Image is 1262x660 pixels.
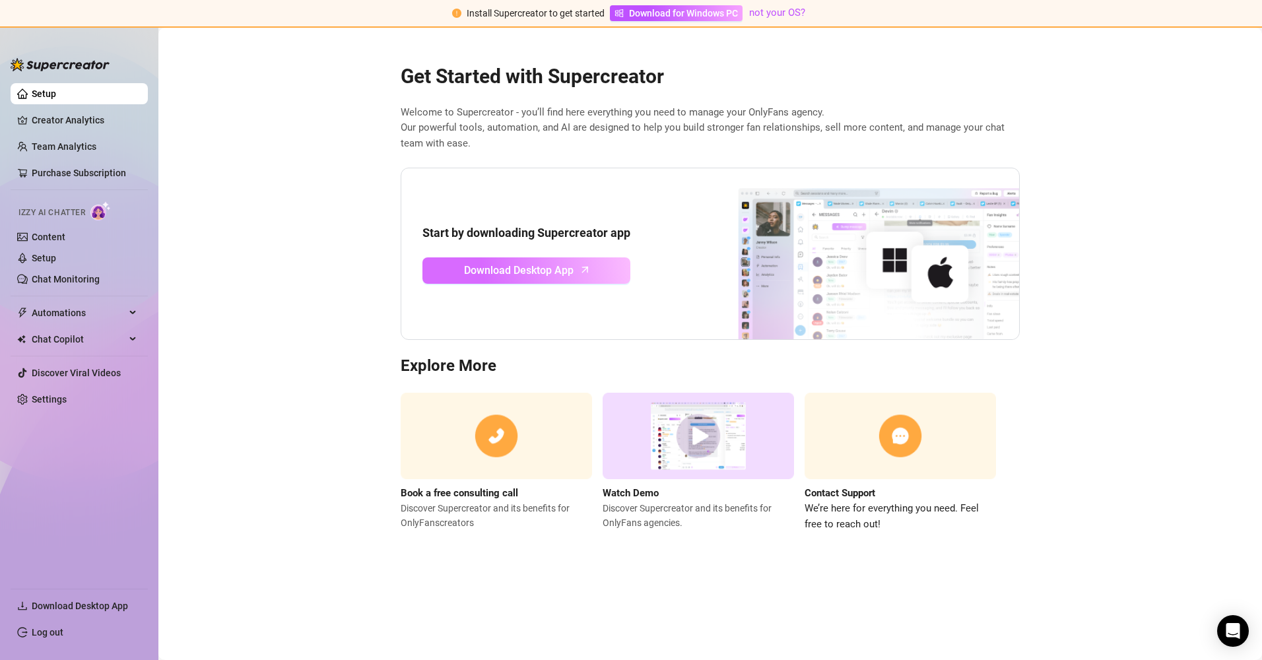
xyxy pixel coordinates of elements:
img: logo-BBDzfeDw.svg [11,58,110,71]
a: not your OS? [749,7,805,18]
a: Team Analytics [32,141,96,152]
span: windows [614,9,624,18]
span: Welcome to Supercreator - you’ll find here everything you need to manage your OnlyFans agency. Ou... [401,105,1020,152]
a: Watch DemoDiscover Supercreator and its benefits for OnlyFans agencies. [603,393,794,532]
a: Content [32,232,65,242]
a: Creator Analytics [32,110,137,131]
a: Log out [32,627,63,638]
strong: Book a free consulting call [401,487,518,499]
span: exclamation-circle [452,9,461,18]
h3: Explore More [401,356,1020,377]
a: Chat Monitoring [32,274,100,284]
span: Discover Supercreator and its benefits for OnlyFans agencies. [603,501,794,530]
img: consulting call [401,393,592,479]
h2: Get Started with Supercreator [401,64,1020,89]
a: Discover Viral Videos [32,368,121,378]
a: Purchase Subscription [32,162,137,183]
strong: Watch Demo [603,487,659,499]
span: Automations [32,302,125,323]
strong: Contact Support [805,487,875,499]
span: Discover Supercreator and its benefits for OnlyFans creators [401,501,592,530]
img: Chat Copilot [17,335,26,344]
span: Download Desktop App [464,262,574,279]
img: contact support [805,393,996,479]
a: Download for Windows PC [610,5,743,21]
span: Chat Copilot [32,329,125,350]
img: download app [689,168,1019,340]
img: AI Chatter [90,201,111,220]
a: Setup [32,253,56,263]
span: thunderbolt [17,308,28,318]
span: Download Desktop App [32,601,128,611]
a: Book a free consulting callDiscover Supercreator and its benefits for OnlyFanscreators [401,393,592,532]
a: Setup [32,88,56,99]
span: Download for Windows PC [629,6,738,20]
span: download [17,601,28,611]
img: supercreator demo [603,393,794,479]
span: Izzy AI Chatter [18,207,85,219]
div: Open Intercom Messenger [1217,615,1249,647]
strong: Start by downloading Supercreator app [422,226,630,240]
span: We’re here for everything you need. Feel free to reach out! [805,501,996,532]
a: Download Desktop Apparrow-up [422,257,630,284]
span: arrow-up [578,262,593,277]
span: Install Supercreator to get started [467,8,605,18]
a: Settings [32,394,67,405]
